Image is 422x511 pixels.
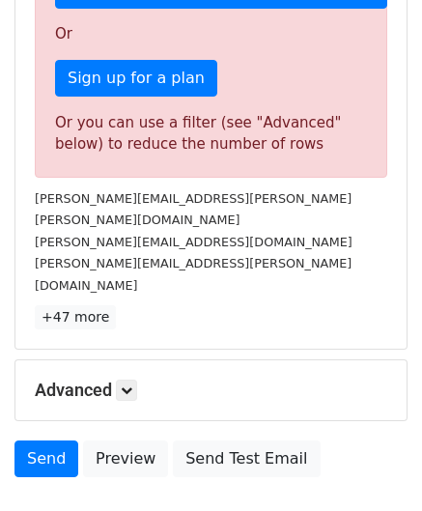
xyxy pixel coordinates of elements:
a: Preview [83,440,168,477]
a: Send [14,440,78,477]
div: Or you can use a filter (see "Advanced" below) to reduce the number of rows [55,112,367,156]
small: [PERSON_NAME][EMAIL_ADDRESS][PERSON_NAME][PERSON_NAME][DOMAIN_NAME] [35,191,352,228]
a: Sign up for a plan [55,60,217,97]
h5: Advanced [35,380,387,401]
p: Or [55,24,367,44]
a: Send Test Email [173,440,320,477]
iframe: Chat Widget [325,418,422,511]
a: +47 more [35,305,116,329]
small: [PERSON_NAME][EMAIL_ADDRESS][PERSON_NAME][DOMAIN_NAME] [35,256,352,293]
small: [PERSON_NAME][EMAIL_ADDRESS][DOMAIN_NAME] [35,235,352,249]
